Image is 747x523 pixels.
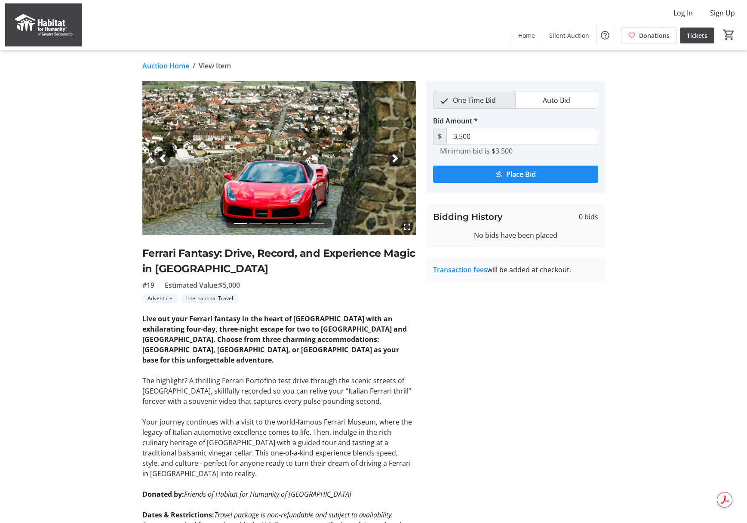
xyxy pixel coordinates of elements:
[579,212,598,222] span: 0 bids
[199,61,231,71] span: View Item
[5,3,82,46] img: Habitat for Humanity of Greater Sacramento's Logo
[542,28,596,43] a: Silent Auction
[433,265,487,274] a: Transaction fees
[433,265,598,275] div: will be added at checkout.
[433,116,478,126] label: Bid Amount *
[621,28,676,43] a: Donations
[193,61,195,71] span: /
[142,510,214,520] strong: Dates & Restrictions:
[142,81,416,235] img: Image
[518,31,535,40] span: Home
[142,314,407,365] strong: Live out your Ferrari fantasy in the heart of [GEOGRAPHIC_DATA] with an exhilarating four-day, th...
[142,489,184,499] strong: Donated by:
[511,28,542,43] a: Home
[549,31,589,40] span: Silent Auction
[596,27,614,44] button: Help
[142,61,189,71] a: Auction Home
[433,128,447,145] span: $
[703,6,742,20] button: Sign Up
[639,31,670,40] span: Donations
[165,280,240,290] span: Estimated Value: $5,000
[687,31,707,40] span: Tickets
[142,417,416,479] p: Your journey continues with a visit to the world-famous Ferrari Museum, where the legacy of Itali...
[142,246,416,277] h2: Ferrari Fantasy: Drive, Record, and Experience Magic in [GEOGRAPHIC_DATA]
[673,8,693,18] span: Log In
[721,27,737,43] button: Cart
[433,210,503,223] h3: Bidding History
[433,166,598,183] button: Place Bid
[433,230,598,240] div: No bids have been placed
[184,489,351,499] em: Friends of Habitat for Humanity of [GEOGRAPHIC_DATA]
[506,169,536,179] span: Place Bid
[142,280,154,290] span: #19
[710,8,735,18] span: Sign Up
[680,28,714,43] a: Tickets
[448,92,501,108] span: One Time Bid
[181,294,238,303] tr-label-badge: International Travel
[538,92,575,108] span: Auto Bid
[142,294,178,303] tr-label-badge: Adventure
[667,6,700,20] button: Log In
[142,375,416,406] p: The highlight? A thrilling Ferrari Portofino test drive through the scenic streets of [GEOGRAPHIC...
[440,147,513,155] tr-hint: Minimum bid is $3,500
[402,222,412,232] mat-icon: fullscreen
